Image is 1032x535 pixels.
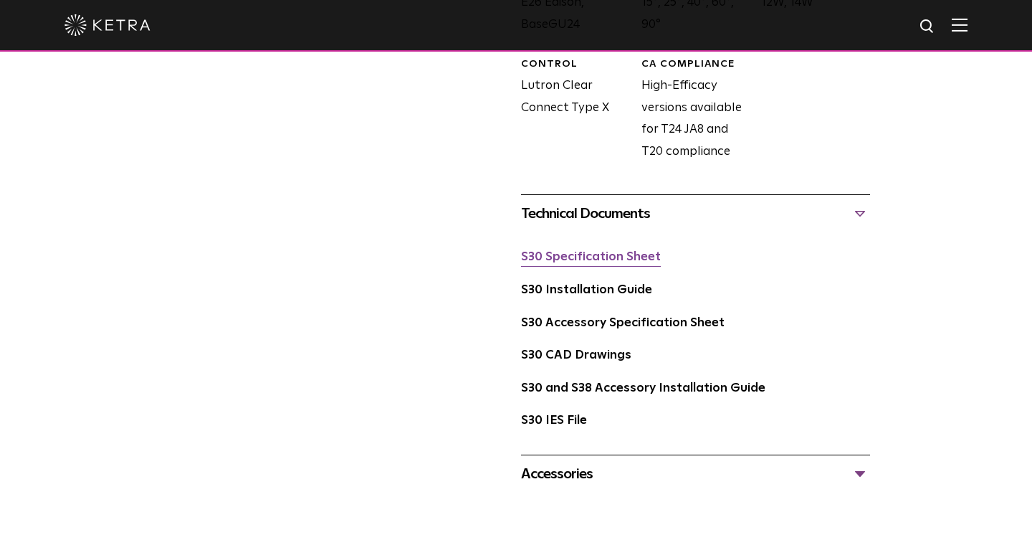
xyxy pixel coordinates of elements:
img: Hamburger%20Nav.svg [952,18,967,32]
a: S30 Accessory Specification Sheet [521,317,725,329]
div: Lutron Clear Connect Type X [510,57,630,163]
a: S30 CAD Drawings [521,349,631,361]
a: S30 and S38 Accessory Installation Guide [521,382,765,394]
div: CA COMPLIANCE [641,57,750,72]
a: S30 Installation Guide [521,284,652,296]
img: ketra-logo-2019-white [64,14,150,36]
img: search icon [919,18,937,36]
a: S30 Specification Sheet [521,251,661,263]
a: S30 IES File [521,415,587,427]
div: Accessories [521,463,870,486]
div: High-Efficacy versions available for T24 JA8 and T20 compliance [631,57,750,163]
div: Technical Documents [521,202,870,225]
div: CONTROL [521,57,630,72]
